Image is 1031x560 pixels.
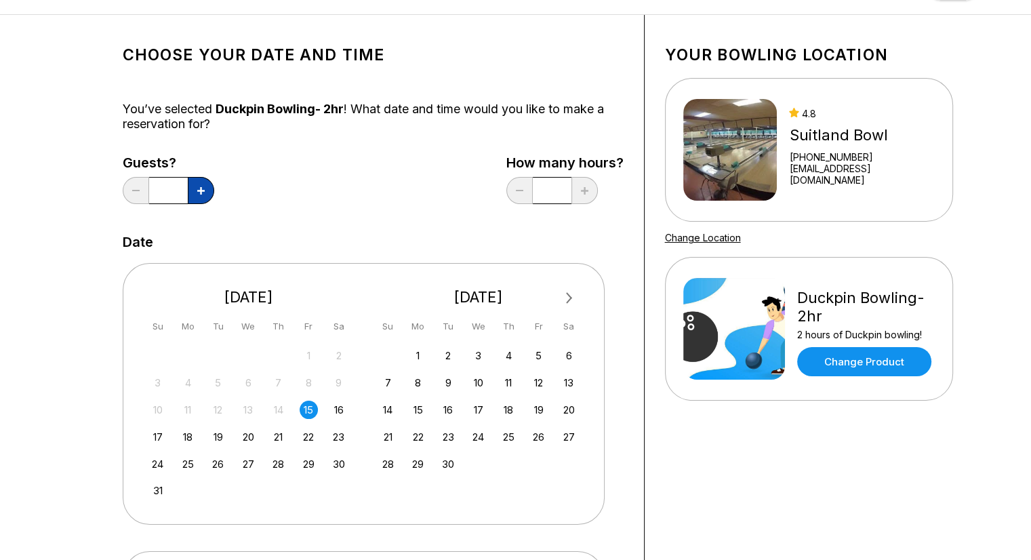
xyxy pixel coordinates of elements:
[379,374,397,392] div: Choose Sunday, September 7th, 2025
[529,346,548,365] div: Choose Friday, September 5th, 2025
[329,401,348,419] div: Choose Saturday, August 16th, 2025
[329,317,348,336] div: Sa
[529,317,548,336] div: Fr
[409,401,427,419] div: Choose Monday, September 15th, 2025
[239,317,258,336] div: We
[300,401,318,419] div: Choose Friday, August 15th, 2025
[209,455,227,473] div: Choose Tuesday, August 26th, 2025
[148,374,167,392] div: Not available Sunday, August 3rd, 2025
[469,346,487,365] div: Choose Wednesday, September 3rd, 2025
[797,289,935,325] div: Duckpin Bowling- 2hr
[329,346,348,365] div: Not available Saturday, August 2nd, 2025
[123,45,624,64] h1: Choose your Date and time
[179,374,197,392] div: Not available Monday, August 4th, 2025
[683,278,785,380] img: Duckpin Bowling- 2hr
[239,428,258,446] div: Choose Wednesday, August 20th, 2025
[179,428,197,446] div: Choose Monday, August 18th, 2025
[439,455,458,473] div: Choose Tuesday, September 30th, 2025
[797,347,931,376] a: Change Product
[209,374,227,392] div: Not available Tuesday, August 5th, 2025
[439,401,458,419] div: Choose Tuesday, September 16th, 2025
[560,317,578,336] div: Sa
[300,428,318,446] div: Choose Friday, August 22nd, 2025
[500,428,518,446] div: Choose Thursday, September 25th, 2025
[300,317,318,336] div: Fr
[329,374,348,392] div: Not available Saturday, August 9th, 2025
[329,428,348,446] div: Choose Saturday, August 23rd, 2025
[469,317,487,336] div: We
[789,151,934,163] div: [PHONE_NUMBER]
[529,374,548,392] div: Choose Friday, September 12th, 2025
[469,374,487,392] div: Choose Wednesday, September 10th, 2025
[209,428,227,446] div: Choose Tuesday, August 19th, 2025
[329,455,348,473] div: Choose Saturday, August 30th, 2025
[179,317,197,336] div: Mo
[560,428,578,446] div: Choose Saturday, September 27th, 2025
[179,455,197,473] div: Choose Monday, August 25th, 2025
[469,401,487,419] div: Choose Wednesday, September 17th, 2025
[506,155,624,170] label: How many hours?
[500,374,518,392] div: Choose Thursday, September 11th, 2025
[300,374,318,392] div: Not available Friday, August 8th, 2025
[665,232,741,243] a: Change Location
[239,455,258,473] div: Choose Wednesday, August 27th, 2025
[469,428,487,446] div: Choose Wednesday, September 24th, 2025
[789,108,934,119] div: 4.8
[500,346,518,365] div: Choose Thursday, September 4th, 2025
[409,455,427,473] div: Choose Monday, September 29th, 2025
[665,45,953,64] h1: Your bowling location
[559,287,580,309] button: Next Month
[209,401,227,419] div: Not available Tuesday, August 12th, 2025
[148,428,167,446] div: Choose Sunday, August 17th, 2025
[500,317,518,336] div: Th
[789,163,934,186] a: [EMAIL_ADDRESS][DOMAIN_NAME]
[300,455,318,473] div: Choose Friday, August 29th, 2025
[144,288,354,306] div: [DATE]
[148,317,167,336] div: Su
[216,102,344,116] span: Duckpin Bowling- 2hr
[409,317,427,336] div: Mo
[500,401,518,419] div: Choose Thursday, September 18th, 2025
[529,401,548,419] div: Choose Friday, September 19th, 2025
[148,481,167,500] div: Choose Sunday, August 31st, 2025
[123,155,214,170] label: Guests?
[300,346,318,365] div: Not available Friday, August 1st, 2025
[409,428,427,446] div: Choose Monday, September 22nd, 2025
[683,99,777,201] img: Suitland Bowl
[379,401,397,419] div: Choose Sunday, September 14th, 2025
[529,428,548,446] div: Choose Friday, September 26th, 2025
[379,317,397,336] div: Su
[379,428,397,446] div: Choose Sunday, September 21st, 2025
[439,428,458,446] div: Choose Tuesday, September 23rd, 2025
[123,235,153,249] label: Date
[269,401,287,419] div: Not available Thursday, August 14th, 2025
[560,401,578,419] div: Choose Saturday, September 20th, 2025
[379,455,397,473] div: Choose Sunday, September 28th, 2025
[439,317,458,336] div: Tu
[269,455,287,473] div: Choose Thursday, August 28th, 2025
[377,345,580,473] div: month 2025-09
[797,329,935,340] div: 2 hours of Duckpin bowling!
[409,346,427,365] div: Choose Monday, September 1st, 2025
[179,401,197,419] div: Not available Monday, August 11th, 2025
[560,374,578,392] div: Choose Saturday, September 13th, 2025
[239,401,258,419] div: Not available Wednesday, August 13th, 2025
[123,102,624,132] div: You’ve selected ! What date and time would you like to make a reservation for?
[209,317,227,336] div: Tu
[560,346,578,365] div: Choose Saturday, September 6th, 2025
[373,288,584,306] div: [DATE]
[148,455,167,473] div: Choose Sunday, August 24th, 2025
[409,374,427,392] div: Choose Monday, September 8th, 2025
[269,317,287,336] div: Th
[239,374,258,392] div: Not available Wednesday, August 6th, 2025
[269,374,287,392] div: Not available Thursday, August 7th, 2025
[789,126,934,144] div: Suitland Bowl
[148,401,167,419] div: Not available Sunday, August 10th, 2025
[439,346,458,365] div: Choose Tuesday, September 2nd, 2025
[147,345,350,500] div: month 2025-08
[269,428,287,446] div: Choose Thursday, August 21st, 2025
[439,374,458,392] div: Choose Tuesday, September 9th, 2025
